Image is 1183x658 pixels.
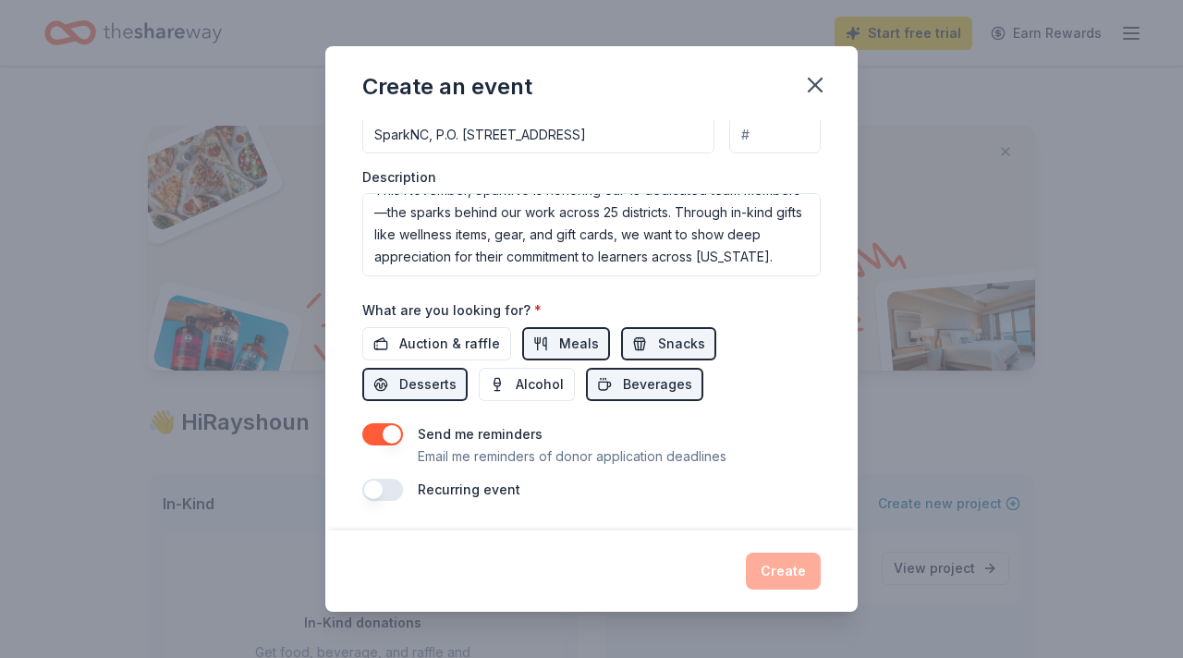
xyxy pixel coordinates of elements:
span: Beverages [623,373,692,396]
span: Meals [559,333,599,355]
button: Meals [522,327,610,360]
input: Enter a US address [362,116,714,153]
div: Create an event [362,72,532,102]
label: Description [362,168,436,187]
textarea: This November, SparkNC is honoring our 13 dedicated team members—the sparks behind our work acros... [362,193,821,276]
input: # [729,116,821,153]
button: Beverages [586,368,703,401]
label: Recurring event [418,481,520,497]
label: Send me reminders [418,426,543,442]
span: Desserts [399,373,457,396]
label: What are you looking for? [362,301,542,320]
span: Alcohol [516,373,564,396]
button: Alcohol [479,368,575,401]
button: Auction & raffle [362,327,511,360]
span: Auction & raffle [399,333,500,355]
span: Snacks [658,333,705,355]
button: Snacks [621,327,716,360]
p: Email me reminders of donor application deadlines [418,445,726,468]
button: Desserts [362,368,468,401]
